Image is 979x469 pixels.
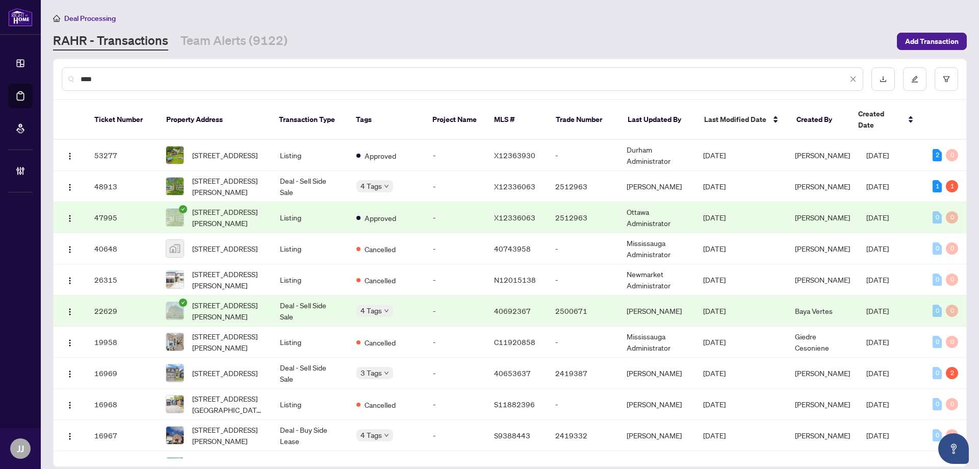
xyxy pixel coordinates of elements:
[547,202,619,233] td: 2512963
[548,100,620,140] th: Trade Number
[866,337,889,347] span: [DATE]
[933,305,942,317] div: 0
[62,303,78,319] button: Logo
[619,233,695,264] td: Mississauga Administrator
[272,358,348,389] td: Deal - Sell Side Sale
[795,306,833,315] span: Baya Vertes
[946,274,958,286] div: 0
[486,100,548,140] th: MLS #
[272,295,348,327] td: Deal - Sell Side Sale
[384,184,389,189] span: down
[871,67,895,91] button: download
[547,140,619,171] td: -
[933,149,942,161] div: 2
[425,358,486,389] td: -
[425,264,486,295] td: -
[620,100,697,140] th: Last Updated By
[494,431,530,440] span: S9388443
[866,400,889,409] span: [DATE]
[17,441,24,456] span: JJ
[619,295,695,327] td: [PERSON_NAME]
[619,327,695,358] td: Mississauga Administrator
[880,76,887,83] span: download
[166,271,184,288] img: thumbnail-img
[946,242,958,255] div: 0
[384,308,389,313] span: down
[181,32,288,51] a: Team Alerts (9122)
[547,420,619,451] td: 2419332
[86,389,158,420] td: 16968
[619,202,695,233] td: Ottawa Administrator
[933,242,942,255] div: 0
[911,76,918,83] span: edit
[946,211,958,224] div: 0
[62,147,78,163] button: Logo
[703,400,726,409] span: [DATE]
[62,240,78,257] button: Logo
[795,151,850,160] span: [PERSON_NAME]
[866,151,889,160] span: [DATE]
[866,275,889,284] span: [DATE]
[619,264,695,295] td: Newmarket Administrator
[272,264,348,295] td: Listing
[866,213,889,222] span: [DATE]
[365,243,396,255] span: Cancelled
[619,420,695,451] td: [PERSON_NAME]
[547,171,619,202] td: 2512963
[933,429,942,441] div: 0
[86,358,158,389] td: 16969
[192,424,264,447] span: [STREET_ADDRESS][PERSON_NAME]
[166,240,184,257] img: thumbnail-img
[619,171,695,202] td: [PERSON_NAME]
[66,432,74,440] img: Logo
[365,212,396,224] span: Approved
[272,202,348,233] td: Listing
[272,420,348,451] td: Deal - Buy Side Lease
[424,100,486,140] th: Project Name
[619,358,695,389] td: [PERSON_NAME]
[66,308,74,316] img: Logo
[849,76,857,83] span: close
[192,331,264,353] span: [STREET_ADDRESS][PERSON_NAME]
[795,332,829,352] span: Giedre Cesoniene
[62,209,78,226] button: Logo
[66,339,74,347] img: Logo
[933,180,942,192] div: 1
[166,302,184,319] img: thumbnail-img
[192,268,264,291] span: [STREET_ADDRESS][PERSON_NAME]
[53,15,60,22] span: home
[192,300,264,322] span: [STREET_ADDRESS][PERSON_NAME]
[619,140,695,171] td: Durham Administrator
[66,214,74,223] img: Logo
[360,180,382,192] span: 4 Tags
[192,150,257,161] span: [STREET_ADDRESS]
[866,431,889,440] span: [DATE]
[795,431,850,440] span: [PERSON_NAME]
[166,146,184,164] img: thumbnail-img
[166,364,184,382] img: thumbnail-img
[795,400,850,409] span: [PERSON_NAME]
[703,306,726,315] span: [DATE]
[365,337,396,348] span: Cancelled
[425,171,486,202] td: -
[360,429,382,441] span: 4 Tags
[795,182,850,191] span: [PERSON_NAME]
[66,401,74,409] img: Logo
[494,182,535,191] span: X12336063
[425,140,486,171] td: -
[494,400,535,409] span: S11882396
[86,100,158,140] th: Ticket Number
[494,368,531,378] span: 40653637
[547,264,619,295] td: -
[897,33,967,50] button: Add Transaction
[66,370,74,378] img: Logo
[703,244,726,253] span: [DATE]
[703,431,726,440] span: [DATE]
[166,209,184,226] img: thumbnail-img
[179,205,187,213] span: check-circle
[425,389,486,420] td: -
[166,396,184,413] img: thumbnail-img
[86,264,158,295] td: 26315
[703,337,726,347] span: [DATE]
[703,213,726,222] span: [DATE]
